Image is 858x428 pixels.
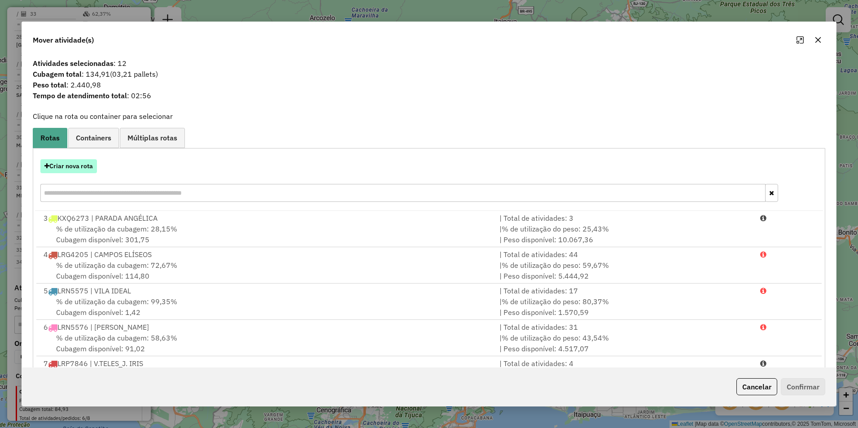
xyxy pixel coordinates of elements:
div: 6 LRN5576 | [PERSON_NAME] [38,322,494,332]
div: Cubagem disponível: 114,80 [38,260,494,281]
button: Maximize [793,33,807,47]
button: Cancelar [736,378,777,395]
div: | Total de atividades: 44 [494,249,755,260]
span: % de utilização do peso: 80,37% [502,297,609,306]
div: 3 KXQ6273 | PARADA ANGÉLICA [38,213,494,223]
span: Containers [76,134,111,141]
div: | Total de atividades: 17 [494,285,755,296]
div: | Total de atividades: 31 [494,322,755,332]
div: | | Peso disponível: 5.444,92 [494,260,755,281]
label: Clique na rota ou container para selecionar [33,111,173,122]
div: | Total de atividades: 3 [494,213,755,223]
span: % de utilização do peso: 43,54% [502,333,609,342]
div: 5 LRN5575 | VILA IDEAL [38,285,494,296]
button: Criar nova rota [40,159,97,173]
strong: Tempo de atendimento total [33,91,127,100]
span: % de utilização da cubagem: 58,63% [56,333,177,342]
div: 4 LRG4205 | CAMPOS ELÍSEOS [38,249,494,260]
div: 7 LRP7846 | V.TELES_J. IRIS [38,358,494,369]
span: % de utilização do peso: 59,67% [502,261,609,270]
div: | | Peso disponível: 4.517,07 [494,332,755,354]
i: Porcentagens após mover as atividades: Cubagem: 60,28% Peso: 43,51% [760,214,766,222]
strong: Peso total [33,80,66,89]
span: % de utilização do peso: 25,43% [502,224,609,233]
span: Mover atividade(s) [33,35,94,45]
div: Cubagem disponível: 301,75 [38,223,494,245]
span: % de utilização da cubagem: 28,15% [56,224,177,233]
div: | Total de atividades: 4 [494,358,755,369]
span: Múltiplas rotas [127,134,177,141]
span: : 02:56 [27,90,831,101]
span: (03,21 pallets) [110,70,158,79]
span: % de utilização da cubagem: 99,35% [56,297,177,306]
span: Rotas [40,134,60,141]
i: Porcentagens após mover as atividades: Cubagem: 56,08% Peso: 35,97% [760,360,766,367]
strong: Cubagem total [33,70,82,79]
span: : 2.440,98 [27,79,831,90]
i: Porcentagens após mover as atividades: Cubagem: 104,79% Peso: 77,75% [760,251,766,258]
span: : 12 [27,58,831,69]
strong: Atividades selecionadas [33,59,114,68]
span: % de utilização da cubagem: 72,67% [56,261,177,270]
div: | | Peso disponível: 1.570,59 [494,296,755,318]
div: Cubagem disponível: 91,02 [38,332,494,354]
span: : 134,91 [27,69,831,79]
i: Porcentagens após mover as atividades: Cubagem: 160,68% Peso: 110,88% [760,287,766,294]
i: Porcentagens após mover as atividades: Cubagem: 119,95% Peso: 74,05% [760,323,766,331]
div: | | Peso disponível: 10.067,36 [494,223,755,245]
div: Cubagem disponível: 1,42 [38,296,494,318]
